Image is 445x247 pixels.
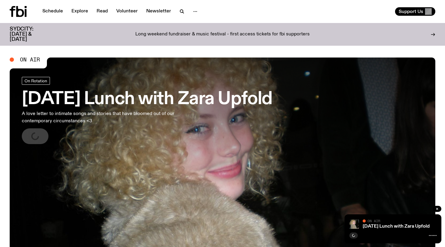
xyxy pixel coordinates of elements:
a: Read [93,7,111,16]
img: A digital camera photo of Zara looking to her right at the camera, smiling. She is wearing a ligh... [349,219,359,229]
span: Support Us [399,9,423,14]
p: A love letter to intimate songs and stories that have bloomed out of our contemporary circumstanc... [22,110,177,125]
p: Long weekend fundraiser & music festival - first access tickets for fbi supporters [135,32,310,37]
h3: SYDCITY: [DATE] & [DATE] [10,27,48,42]
a: Explore [68,7,92,16]
a: Schedule [39,7,67,16]
a: [DATE] Lunch with Zara Upfold [363,224,430,229]
span: On Air [20,57,40,62]
span: On Rotation [25,78,47,83]
button: Support Us [395,7,435,16]
a: Newsletter [143,7,175,16]
span: On Air [368,219,380,223]
h3: [DATE] Lunch with Zara Upfold [22,91,272,108]
a: On Rotation [22,77,50,85]
a: Volunteer [113,7,141,16]
a: [DATE] Lunch with Zara UpfoldA love letter to intimate songs and stories that have bloomed out of... [22,77,272,144]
